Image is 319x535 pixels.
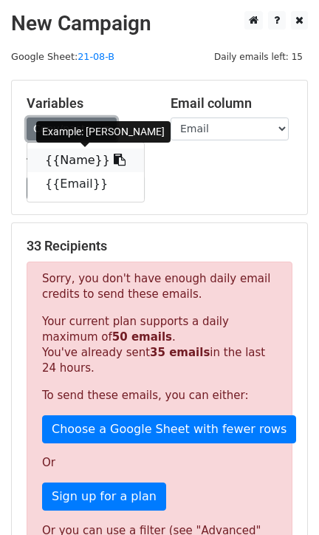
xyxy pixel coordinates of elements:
iframe: Chat Widget [245,464,319,535]
span: Daily emails left: 15 [209,49,308,65]
h2: New Campaign [11,11,308,36]
p: To send these emails, you can either: [42,388,277,403]
p: Sorry, you don't have enough daily email credits to send these emails. [42,271,277,302]
strong: 50 emails [112,330,172,344]
p: Or [42,455,277,471]
p: Your current plan supports a daily maximum of . You've already sent in the last 24 hours. [42,314,277,376]
small: Google Sheet: [11,51,114,62]
strong: 35 emails [150,346,210,359]
a: Sign up for a plan [42,483,166,511]
div: Example: [PERSON_NAME] [36,121,171,143]
a: Copy/paste... [27,117,117,140]
h5: Email column [171,95,292,112]
h5: 33 Recipients [27,238,292,254]
a: {{Name}} [27,149,144,172]
a: 21-08-B [78,51,114,62]
h5: Variables [27,95,148,112]
a: Choose a Google Sheet with fewer rows [42,415,296,443]
a: {{Email}} [27,172,144,196]
a: Daily emails left: 15 [209,51,308,62]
